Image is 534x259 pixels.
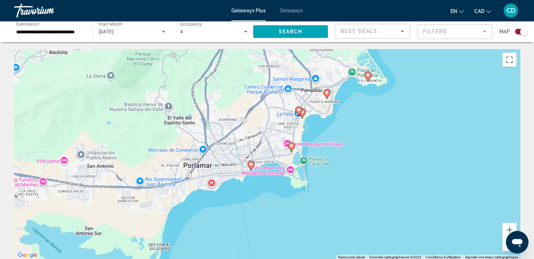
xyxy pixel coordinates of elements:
[499,27,510,36] span: Map
[14,1,84,20] a: Travorium
[341,28,377,34] span: Best Deals
[506,231,528,253] iframe: Bouton de lancement de la fenêtre de messagerie
[253,25,328,38] button: Search
[99,29,114,34] span: [DATE]
[369,255,421,259] span: Données cartographiques ©2025
[450,6,464,16] button: Change language
[474,6,491,16] button: Change currency
[280,8,303,13] a: Getaways
[417,24,492,39] button: Filter
[99,22,122,27] span: Start Month
[507,7,515,14] span: CD
[474,8,484,14] span: CAD
[16,21,39,26] span: Destination
[502,223,516,237] button: Zoom avant
[502,3,520,18] button: User Menu
[231,8,266,13] a: Getaways Plus
[341,27,404,35] mat-select: Sort by
[180,22,202,27] span: Occupancy
[465,255,518,259] a: Signaler une erreur cartographique
[180,29,183,34] span: 4
[450,8,457,14] span: en
[426,255,461,259] a: Conditions d'utilisation (s'ouvre dans un nouvel onglet)
[502,53,516,67] button: Passer en plein écran
[502,237,516,251] button: Zoom arrière
[278,29,302,34] span: Search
